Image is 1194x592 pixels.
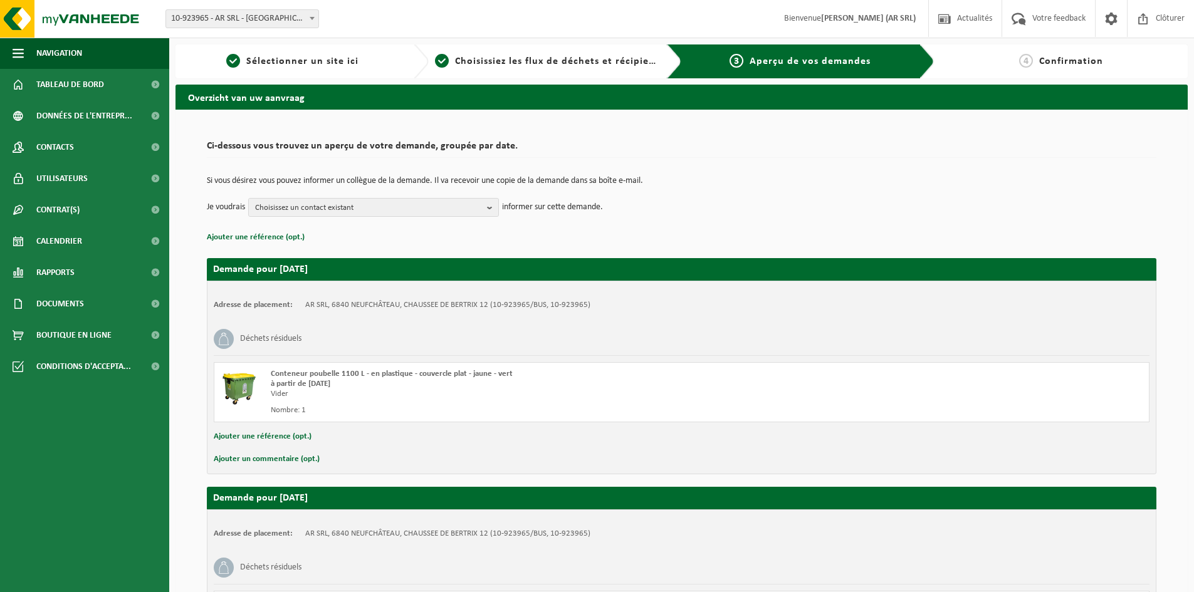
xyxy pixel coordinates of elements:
[36,69,104,100] span: Tableau de bord
[36,288,84,319] span: Documents
[221,369,258,407] img: WB-1100-HPE-GN-50.png
[502,198,603,217] p: informer sur cette demande.
[214,428,312,445] button: Ajouter une référence (opt.)
[246,56,359,66] span: Sélectionner un site ici
[248,198,499,217] button: Choisissez un contact existant
[182,54,404,69] a: 1Sélectionner un site ici
[213,493,308,503] strong: Demande pour [DATE]
[435,54,449,68] span: 2
[36,38,82,69] span: Navigation
[207,229,305,246] button: Ajouter une référence (opt.)
[226,54,240,68] span: 1
[1019,54,1033,68] span: 4
[1039,56,1103,66] span: Confirmation
[821,14,916,23] strong: [PERSON_NAME] (AR SRL)
[213,264,308,274] strong: Demande pour [DATE]
[36,132,74,163] span: Contacts
[240,558,301,578] h3: Déchets résiduels
[214,529,293,537] strong: Adresse de placement:
[36,100,132,132] span: Données de l'entrepr...
[435,54,657,69] a: 2Choisissiez les flux de déchets et récipients
[166,10,318,28] span: 10-923965 - AR SRL - NEUFCHÂTEAU
[305,300,590,310] td: AR SRL, 6840 NEUFCHÂTEAU, CHAUSSEE DE BERTRIX 12 (10-923965/BUS, 10-923965)
[36,163,88,194] span: Utilisateurs
[214,451,320,467] button: Ajouter un commentaire (opt.)
[255,199,482,217] span: Choisissez un contact existant
[207,198,245,217] p: Je voudrais
[730,54,743,68] span: 3
[36,351,131,382] span: Conditions d'accepta...
[271,405,732,415] div: Nombre: 1
[165,9,319,28] span: 10-923965 - AR SRL - NEUFCHÂTEAU
[36,226,82,257] span: Calendrier
[305,529,590,539] td: AR SRL, 6840 NEUFCHÂTEAU, CHAUSSEE DE BERTRIX 12 (10-923965/BUS, 10-923965)
[207,177,1156,185] p: Si vous désirez vous pouvez informer un collègue de la demande. Il va recevoir une copie de la de...
[214,301,293,309] strong: Adresse de placement:
[455,56,664,66] span: Choisissiez les flux de déchets et récipients
[36,257,75,288] span: Rapports
[750,56,871,66] span: Aperçu de vos demandes
[271,370,513,378] span: Conteneur poubelle 1100 L - en plastique - couvercle plat - jaune - vert
[175,85,1188,109] h2: Overzicht van uw aanvraag
[271,389,732,399] div: Vider
[36,319,112,351] span: Boutique en ligne
[271,380,330,388] strong: à partir de [DATE]
[240,329,301,349] h3: Déchets résiduels
[207,141,1156,158] h2: Ci-dessous vous trouvez un aperçu de votre demande, groupée par date.
[36,194,80,226] span: Contrat(s)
